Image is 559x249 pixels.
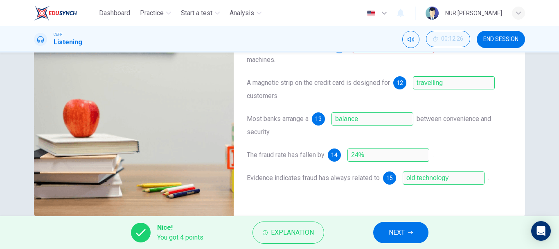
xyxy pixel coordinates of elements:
input: balance [331,112,413,126]
span: Most banks arrange a [247,115,309,123]
img: Credit Card Fraud [34,17,234,217]
span: Dashboard [99,8,130,18]
div: NUR [PERSON_NAME] [445,8,502,18]
button: Explanation [252,222,324,244]
span: Evidence indicates fraud has always related to [247,174,380,182]
img: Profile picture [426,7,439,20]
a: EduSynch logo [34,5,96,21]
span: customers. [247,92,279,100]
span: Nice! [157,223,203,233]
span: 13 [315,116,322,122]
span: 12 [397,80,403,86]
span: The fraud rate has fallen by [247,151,325,159]
button: NEXT [373,222,428,243]
span: CEFR [54,32,62,37]
span: . [488,174,489,182]
button: Dashboard [96,6,133,21]
button: Start a test [178,6,223,21]
h1: Listening [54,37,82,47]
span: NEXT [389,227,405,238]
span: Analysis [230,8,254,18]
span: Explanation [271,227,314,238]
span: 00:12:26 [441,36,463,42]
img: EduSynch logo [34,5,77,21]
div: Mute [402,31,419,48]
span: 15 [386,175,393,181]
button: Practice [137,6,174,21]
input: old technology [403,171,485,185]
button: Analysis [226,6,265,21]
span: . [433,151,434,159]
input: 24%; 24 percent; twenty four percent; [347,148,429,162]
span: END SESSION [483,36,518,43]
img: en [366,10,376,16]
div: Open Intercom Messenger [531,221,551,241]
span: Practice [140,8,164,18]
button: END SESSION [477,31,525,48]
button: 00:12:26 [426,31,470,47]
div: Hide [426,31,470,48]
span: Start a test [181,8,212,18]
input: traveling; travelling [413,76,495,89]
span: 14 [331,152,338,158]
span: A magnetic strip on the credit card is designed for [247,79,390,87]
span: You got 4 points [157,233,203,242]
